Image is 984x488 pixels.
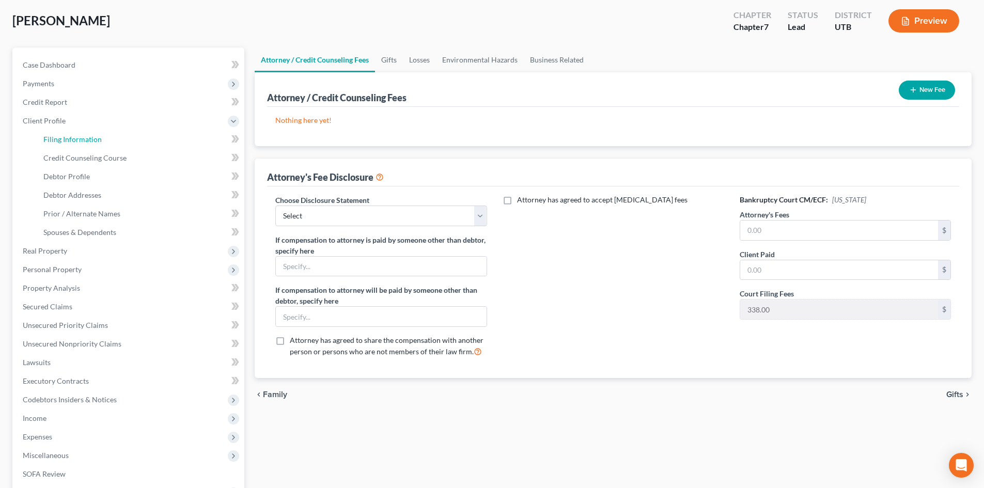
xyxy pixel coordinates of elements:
[788,9,818,21] div: Status
[788,21,818,33] div: Lead
[43,153,127,162] span: Credit Counseling Course
[255,48,375,72] a: Attorney / Credit Counseling Fees
[938,300,950,319] div: $
[938,221,950,240] div: $
[23,451,69,460] span: Miscellaneous
[43,191,101,199] span: Debtor Addresses
[740,260,938,280] input: 0.00
[938,260,950,280] div: $
[835,9,872,21] div: District
[35,186,244,204] a: Debtor Addresses
[899,81,955,100] button: New Fee
[35,149,244,167] a: Credit Counseling Course
[23,358,51,367] span: Lawsuits
[949,453,974,478] div: Open Intercom Messenger
[35,167,244,186] a: Debtor Profile
[946,390,963,399] span: Gifts
[14,465,244,483] a: SOFA Review
[23,339,121,348] span: Unsecured Nonpriority Claims
[276,257,486,276] input: Specify...
[835,21,872,33] div: UTB
[276,307,486,326] input: Specify...
[436,48,524,72] a: Environmental Hazards
[832,195,866,204] span: [US_STATE]
[14,56,244,74] a: Case Dashboard
[275,195,369,206] label: Choose Disclosure Statement
[267,171,384,183] div: Attorney's Fee Disclosure
[23,98,67,106] span: Credit Report
[275,234,487,256] label: If compensation to attorney is paid by someone other than debtor, specify here
[263,390,287,399] span: Family
[23,265,82,274] span: Personal Property
[23,321,108,329] span: Unsecured Priority Claims
[290,336,483,356] span: Attorney has agreed to share the compensation with another person or persons who are not members ...
[14,372,244,390] a: Executory Contracts
[23,246,67,255] span: Real Property
[43,209,120,218] span: Prior / Alternate Names
[23,79,54,88] span: Payments
[888,9,959,33] button: Preview
[740,209,789,220] label: Attorney's Fees
[43,228,116,237] span: Spouses & Dependents
[23,432,52,441] span: Expenses
[255,390,287,399] button: chevron_left Family
[733,9,771,21] div: Chapter
[255,390,263,399] i: chevron_left
[35,130,244,149] a: Filing Information
[12,13,110,28] span: [PERSON_NAME]
[23,469,66,478] span: SOFA Review
[14,279,244,297] a: Property Analysis
[963,390,972,399] i: chevron_right
[524,48,590,72] a: Business Related
[275,285,487,306] label: If compensation to attorney will be paid by someone other than debtor, specify here
[740,288,794,299] label: Court Filing Fees
[740,221,938,240] input: 0.00
[740,249,775,260] label: Client Paid
[517,195,688,204] span: Attorney has agreed to accept [MEDICAL_DATA] fees
[23,284,80,292] span: Property Analysis
[740,300,938,319] input: 0.00
[23,395,117,404] span: Codebtors Insiders & Notices
[43,135,102,144] span: Filing Information
[14,297,244,316] a: Secured Claims
[375,48,403,72] a: Gifts
[267,91,407,104] div: Attorney / Credit Counseling Fees
[14,335,244,353] a: Unsecured Nonpriority Claims
[946,390,972,399] button: Gifts chevron_right
[35,204,244,223] a: Prior / Alternate Names
[23,414,46,422] span: Income
[35,223,244,242] a: Spouses & Dependents
[275,115,951,125] p: Nothing here yet!
[43,172,90,181] span: Debtor Profile
[403,48,436,72] a: Losses
[733,21,771,33] div: Chapter
[740,195,951,205] h6: Bankruptcy Court CM/ECF:
[14,353,244,372] a: Lawsuits
[23,302,72,311] span: Secured Claims
[23,60,75,69] span: Case Dashboard
[23,116,66,125] span: Client Profile
[14,316,244,335] a: Unsecured Priority Claims
[23,376,89,385] span: Executory Contracts
[764,22,769,32] span: 7
[14,93,244,112] a: Credit Report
